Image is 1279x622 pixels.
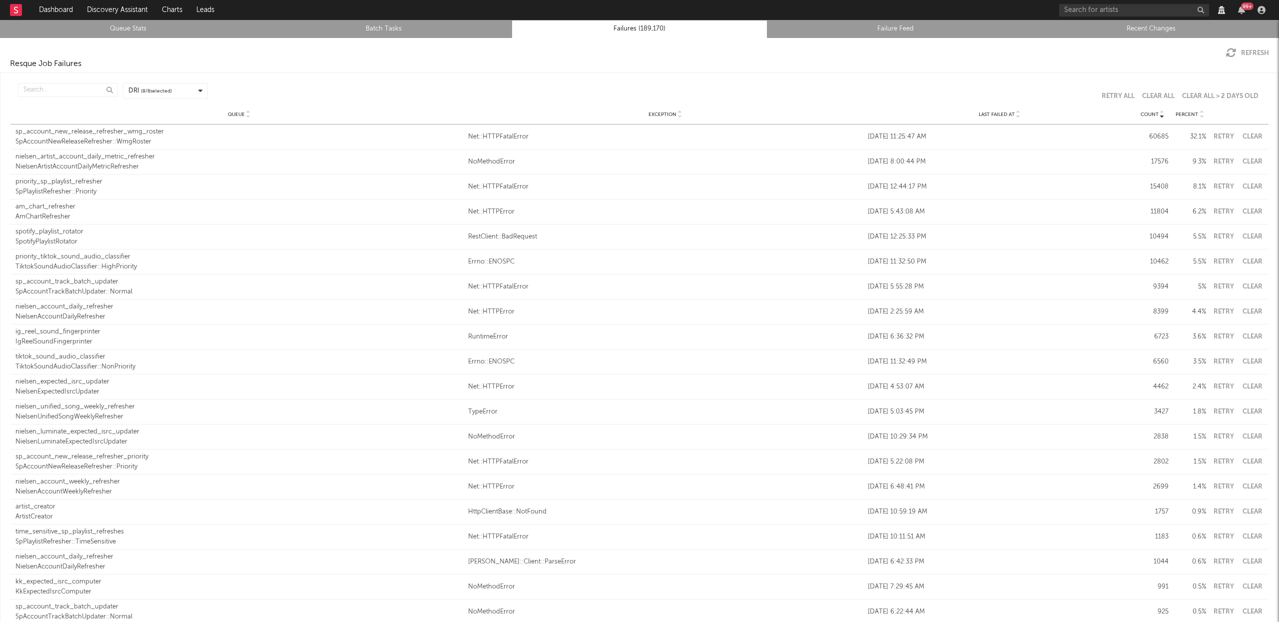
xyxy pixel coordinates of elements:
[15,262,463,272] div: TiktokSoundAudioClassifier::HighPriority
[15,152,463,162] div: nielsen_artist_account_daily_metric_refresher
[1211,233,1236,240] button: Retry
[468,157,863,167] div: NoMethodError
[868,607,1131,617] div: [DATE] 6:22:44 AM
[1136,382,1169,392] div: 4462
[1141,111,1159,117] span: Count
[1136,132,1169,142] div: 60685
[468,357,863,367] a: Errno::ENOSPC
[15,152,463,171] a: nielsen_artist_account_daily_metric_refresherNielsenArtistAccountDailyMetricRefresher
[15,277,463,287] div: sp_account_track_batch_updater
[1174,282,1206,292] div: 5 %
[15,452,463,462] div: sp_account_new_release_refresher_priority
[15,137,463,147] div: SpAccountNewReleaseRefresher::WmgRoster
[468,532,863,542] div: Net::HTTPFatalError
[868,382,1131,392] div: [DATE] 4:53:07 AM
[868,357,1131,367] div: [DATE] 11:32:49 PM
[468,332,863,342] div: RuntimeError
[15,462,463,472] div: SpAccountNewReleaseRefresher::Priority
[15,327,463,337] div: ig_reel_sound_fingerprinter
[1211,508,1236,515] button: Retry
[468,432,863,442] div: NoMethodError
[517,23,762,35] a: Failures (189,170)
[868,332,1131,342] div: [DATE] 6:36:32 PM
[468,282,863,292] a: Net::HTTPFatalError
[15,502,463,512] div: artist_creator
[15,377,463,387] div: nielsen_expected_isrc_updater
[468,382,863,392] div: Net::HTTPError
[1029,23,1274,35] a: Recent Changes
[15,602,463,621] a: sp_account_track_batch_updaterSpAccountTrackBatchUpdater::Normal
[1211,483,1236,490] button: Retry
[1211,458,1236,465] button: Retry
[1136,482,1169,492] div: 2699
[1174,582,1206,592] div: 0.5 %
[1059,4,1209,16] input: Search for artists
[468,582,863,592] a: NoMethodError
[468,457,863,467] a: Net::HTTPFatalError
[1211,408,1236,415] button: Retry
[15,612,463,622] div: SpAccountTrackBatchUpdater::Normal
[868,207,1131,217] div: [DATE] 5:43:08 AM
[468,307,863,317] a: Net::HTTPError
[1241,383,1264,390] button: Clear
[468,207,863,217] a: Net::HTTPError
[1136,157,1169,167] div: 17576
[868,457,1131,467] div: [DATE] 5:22:08 PM
[468,132,863,142] a: Net::HTTPFatalError
[1241,408,1264,415] button: Clear
[1136,532,1169,542] div: 1183
[1136,407,1169,417] div: 3427
[468,232,863,242] a: RestClient::BadRequest
[468,482,863,492] div: Net::HTTPError
[1241,283,1264,290] button: Clear
[15,202,463,221] a: am_chart_refresherAmChartRefresher
[1136,232,1169,242] div: 10494
[18,83,118,97] input: Search...
[1211,283,1236,290] button: Retry
[1241,533,1264,540] button: Clear
[15,412,463,422] div: NielsenUnifiedSongWeeklyRefresher
[468,257,863,267] a: Errno::ENOSPC
[1241,358,1264,365] button: Clear
[868,507,1131,517] div: [DATE] 10:59:19 AM
[1211,158,1236,165] button: Retry
[15,177,463,187] div: priority_sp_playlist_refresher
[141,87,172,95] span: ( 8 / 8 selected)
[15,327,463,346] a: ig_reel_sound_fingerprinterIgReelSoundFingerprinter
[868,407,1131,417] div: [DATE] 5:03:45 PM
[1211,208,1236,215] button: Retry
[15,252,463,271] a: priority_tiktok_sound_audio_classifierTiktokSoundAudioClassifier::HighPriority
[1136,182,1169,192] div: 15408
[15,387,463,397] div: NielsenExpectedIsrcUpdater
[1136,607,1169,617] div: 925
[15,377,463,396] a: nielsen_expected_isrc_updaterNielsenExpectedIsrcUpdater
[1136,282,1169,292] div: 9394
[1238,6,1245,14] button: 99+
[5,23,250,35] a: Queue Stats
[15,252,463,262] div: priority_tiktok_sound_audio_classifier
[15,402,463,421] a: nielsen_unified_song_weekly_refresherNielsenUnifiedSongWeeklyRefresher
[1241,133,1264,140] button: Clear
[1211,608,1236,615] button: Retry
[1174,507,1206,517] div: 0.9 %
[1136,432,1169,442] div: 2838
[868,582,1131,592] div: [DATE] 7:29:45 AM
[868,557,1131,567] div: [DATE] 6:42:33 PM
[1174,407,1206,417] div: 1.8 %
[868,132,1131,142] div: [DATE] 11:25:47 AM
[15,477,463,496] a: nielsen_account_weekly_refresherNielsenAccountWeeklyRefresher
[868,182,1131,192] div: [DATE] 12:44:17 PM
[1174,482,1206,492] div: 1.4 %
[1174,557,1206,567] div: 0.6 %
[468,507,863,517] a: HttpClientBase::NotFound
[468,607,863,617] div: NoMethodError
[1136,357,1169,367] div: 6560
[15,512,463,522] div: ArtistCreator
[468,407,863,417] a: TypeError
[1211,133,1236,140] button: Retry
[1241,608,1264,615] button: Clear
